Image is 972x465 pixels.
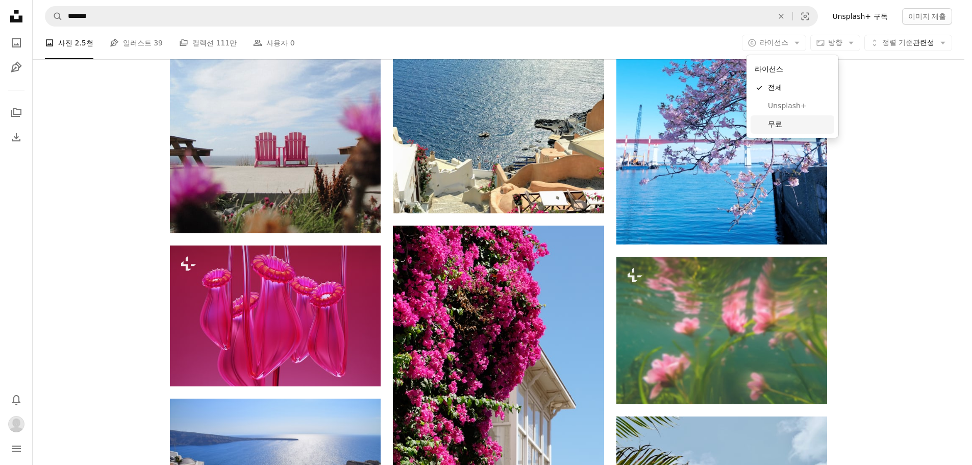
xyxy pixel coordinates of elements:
[768,83,830,93] span: 전체
[746,55,838,138] div: 라이선스
[760,38,788,46] span: 라이선스
[768,101,830,111] span: Unsplash+
[810,35,860,51] button: 방향
[768,119,830,130] span: 무료
[751,59,834,79] div: 라이선스
[742,35,806,51] button: 라이선스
